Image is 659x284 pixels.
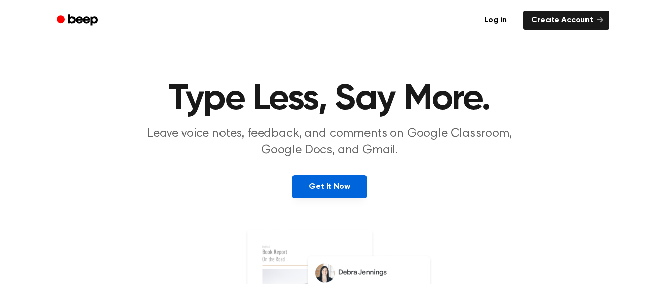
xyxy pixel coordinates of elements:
[50,11,107,30] a: Beep
[523,11,609,30] a: Create Account
[292,175,366,198] a: Get It Now
[135,126,524,159] p: Leave voice notes, feedback, and comments on Google Classroom, Google Docs, and Gmail.
[70,81,589,117] h1: Type Less, Say More.
[474,9,517,32] a: Log in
